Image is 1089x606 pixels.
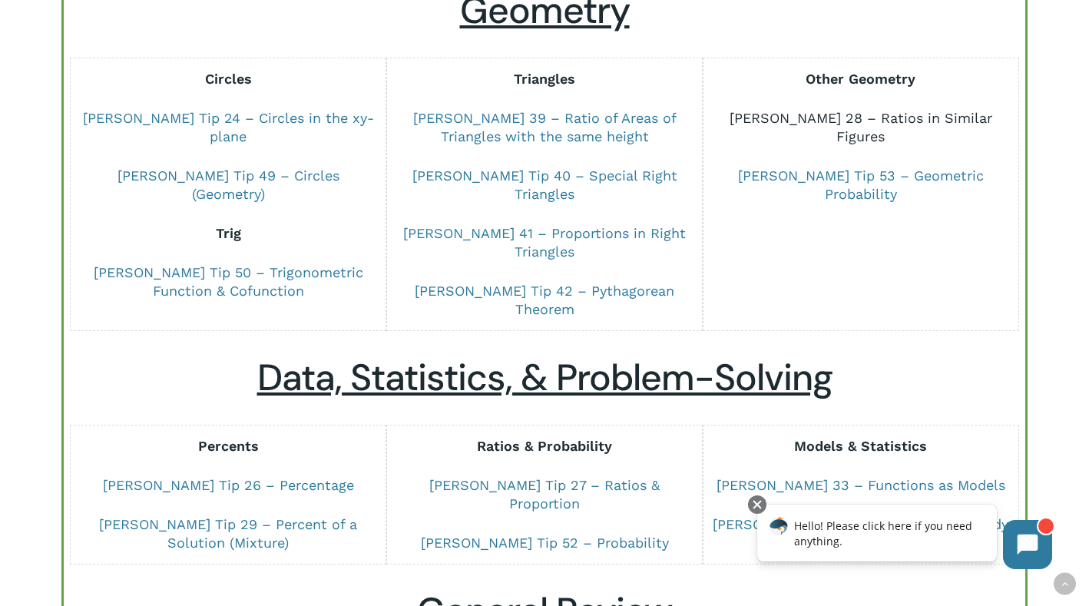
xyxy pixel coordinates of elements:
a: [PERSON_NAME] Tip 53 – Geometric Probability [738,167,984,202]
a: [PERSON_NAME] Tip 42 – Pythagorean Theorem [415,283,674,317]
a: [PERSON_NAME] 33 – Functions as Models [717,477,1005,493]
strong: Circles [205,71,252,87]
strong: Models & Statistics [794,438,927,454]
a: [PERSON_NAME] Tip 24 – Circles in the xy-plane [83,110,374,144]
a: [PERSON_NAME] 41 – Proportions in Right Triangles [403,225,686,260]
strong: Other Geometry [806,71,915,87]
a: [PERSON_NAME] Tip 27 – Ratios & Proportion [429,477,660,512]
a: [PERSON_NAME] 39 – Ratio of Areas of Triangles with the same height [413,110,677,144]
strong: Triangles [514,71,575,87]
a: [PERSON_NAME] Tip 50 – Trigonometric Function & Cofunction [94,264,363,299]
strong: Percents [198,438,259,454]
a: [PERSON_NAME] Tip 40 – Special Right Triangles [412,167,677,202]
a: [PERSON_NAME] Tip 26 – Percentage [103,477,354,493]
a: [PERSON_NAME] Tip 29 – Percent of a Solution (Mixture) [99,516,357,551]
strong: Ratios & Probability [477,438,612,454]
a: [PERSON_NAME] 61 & 62 – Statistical Study & Margin of Error [713,516,1008,551]
a: [PERSON_NAME] Tip 49 – Circles (Geometry) [118,167,339,202]
a: [PERSON_NAME] Tip 52 – Probability [421,535,669,551]
u: Data, Statistics, & Problem-Solving [257,353,832,402]
strong: Trig [216,225,241,241]
iframe: Chatbot [741,492,1067,584]
a: [PERSON_NAME] 28 – Ratios in Similar Figures [730,110,992,144]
